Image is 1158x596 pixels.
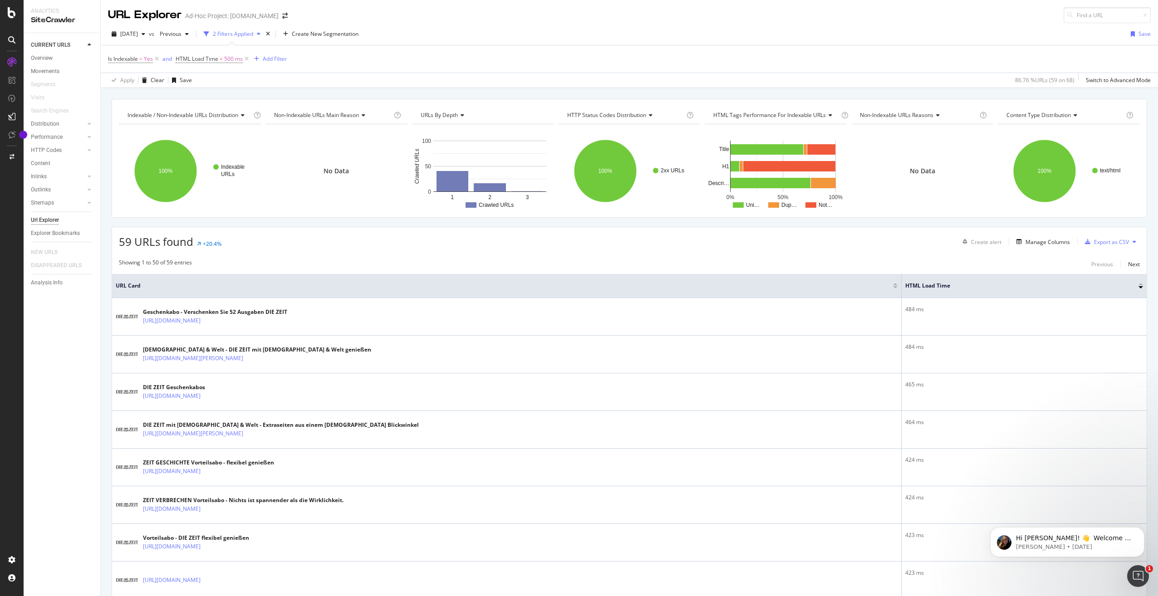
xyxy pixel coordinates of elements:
[292,30,358,38] span: Create New Segmentation
[143,467,201,476] a: [URL][DOMAIN_NAME]
[910,166,935,176] span: No Data
[1005,108,1124,122] h4: Content Type Distribution
[661,167,684,174] text: 2xx URLs
[1064,7,1151,23] input: Find a URL
[971,238,1001,246] div: Create alert
[162,54,172,63] button: and
[31,54,94,63] a: Overview
[108,73,134,88] button: Apply
[31,261,82,270] div: DISAPPEARED URLS
[1127,27,1151,41] button: Save
[272,108,392,122] h4: Non-Indexable URLs Main Reason
[143,429,243,438] a: [URL][DOMAIN_NAME][PERSON_NAME]
[905,493,1143,502] div: 424 ms
[119,132,260,210] svg: A chart.
[116,503,138,507] img: main image
[143,459,274,467] div: ZEIT GESCHICHTE Vorteilsabo - flexibel genießen
[282,13,288,19] div: arrow-right-arrow-left
[143,391,201,401] a: [URL][DOMAIN_NAME]
[1100,167,1120,174] text: text/html
[143,316,201,325] a: [URL][DOMAIN_NAME]
[143,308,287,316] div: Geschenkabo - Verschenken Sie 52 Ausgaben DIE ZEIT
[1026,238,1070,246] div: Manage Columns
[116,390,138,394] img: main image
[31,185,85,195] a: Outlinks
[746,202,760,208] text: Uni…
[116,282,891,290] span: URL Card
[1146,565,1153,572] span: 1
[120,30,138,38] span: 2025 Aug. 11th
[31,248,58,257] div: NEW URLS
[221,171,235,177] text: URLs
[156,30,182,38] span: Previous
[143,504,201,513] a: [URL][DOMAIN_NAME]
[976,508,1158,572] iframe: Intercom notifications message
[280,27,362,41] button: Create New Segmentation
[31,132,63,142] div: Performance
[425,163,431,170] text: 50
[414,149,420,184] text: Crawled URLs
[143,534,249,542] div: Vorteilsabo - DIE ZEIT flexibel genießen
[412,132,553,210] svg: A chart.
[905,531,1143,539] div: 423 ms
[559,132,700,210] svg: A chart.
[31,159,50,168] div: Content
[781,202,797,208] text: Dup…
[108,55,138,63] span: Is Indexable
[31,67,94,76] a: Movements
[108,7,182,23] div: URL Explorer
[224,53,243,65] span: 500 ms
[31,215,94,225] a: Url Explorer
[220,55,223,63] span: <
[31,106,69,116] div: Search Engines
[31,172,47,181] div: Inlinks
[1091,259,1113,269] button: Previous
[1081,234,1129,249] button: Export as CSV
[31,119,85,129] a: Distribution
[31,67,59,76] div: Movements
[203,240,221,248] div: +20.4%
[1138,30,1151,38] div: Save
[138,73,164,88] button: Clear
[31,229,94,238] a: Explorer Bookmarks
[905,282,1125,290] span: HTML Load Time
[998,132,1139,210] div: A chart.
[156,27,192,41] button: Previous
[1086,76,1151,84] div: Switch to Advanced Mode
[31,248,67,257] a: NEW URLS
[263,55,287,63] div: Add Filter
[116,541,138,544] img: main image
[31,278,63,288] div: Analysis Info
[1127,565,1149,587] iframe: Intercom live chat
[126,108,252,122] h4: Indexable / Non-Indexable URLs Distribution
[168,73,192,88] button: Save
[1128,260,1140,268] div: Next
[719,146,730,152] text: Title
[324,166,349,176] span: No Data
[860,111,933,119] span: Non-Indexable URLs Reasons
[221,164,245,170] text: Indexable
[488,194,491,200] text: 2
[858,108,978,122] h4: Non-Indexable URLs Reasons
[31,15,93,25] div: SiteCrawler
[162,55,172,63] div: and
[705,132,846,210] svg: A chart.
[200,27,264,41] button: 2 Filters Applied
[31,146,62,155] div: HTTP Codes
[1038,168,1052,174] text: 100%
[959,234,1001,249] button: Create alert
[31,40,85,50] a: CURRENT URLS
[565,108,685,122] h4: HTTP Status Codes Distribution
[479,202,514,208] text: Crawled URLs
[905,305,1143,313] div: 484 ms
[250,54,287,64] button: Add Filter
[108,27,149,41] button: [DATE]
[31,93,54,103] a: Visits
[711,108,839,122] h4: HTML Tags Performance for Indexable URLs
[116,578,138,582] img: main image
[31,198,85,208] a: Sitemaps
